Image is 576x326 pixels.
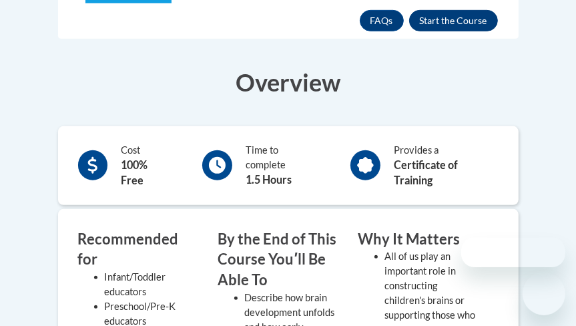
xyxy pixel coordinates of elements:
[121,143,172,188] div: Cost
[121,158,148,186] b: 100% Free
[409,10,498,31] button: Enroll
[218,229,338,291] h3: By the End of This Course Youʹll Be Able To
[58,65,519,99] h3: Overview
[358,229,479,250] h3: Why It Matters
[246,173,292,186] b: 1.5 Hours
[246,143,320,188] div: Time to complete
[105,270,198,299] li: Infant/Toddler educators
[394,158,458,186] b: Certificate of Training
[360,10,404,31] a: FAQs
[394,143,499,188] div: Provides a
[461,238,565,267] iframe: Message from company
[78,229,198,271] h3: Recommended for
[523,273,565,315] iframe: Button to launch messaging window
